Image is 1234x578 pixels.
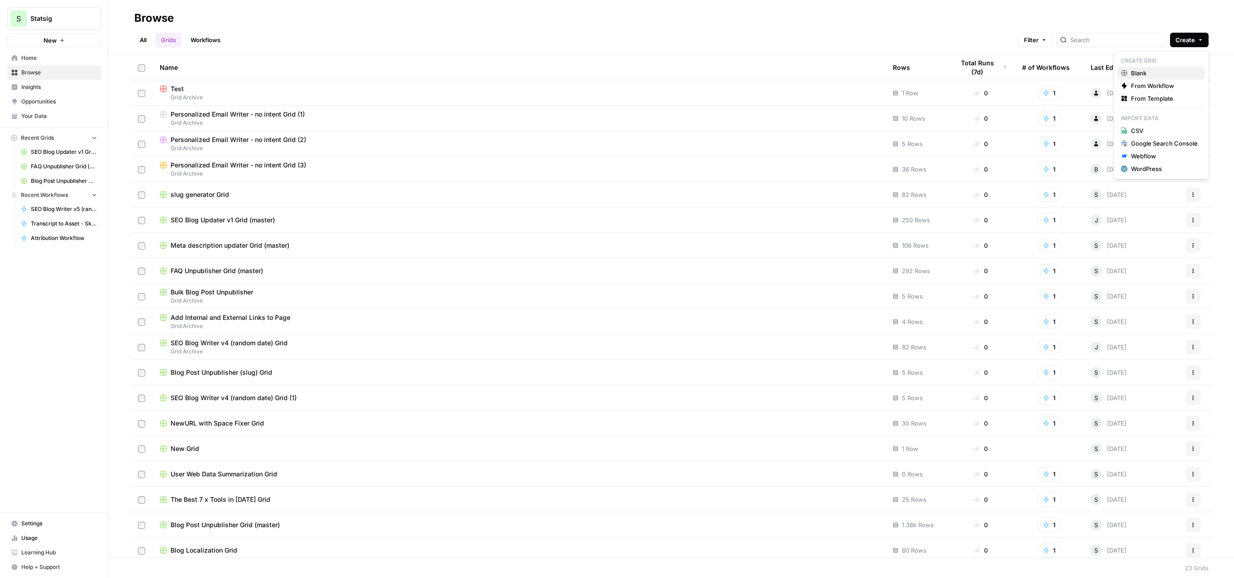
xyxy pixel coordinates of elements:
[7,109,101,123] a: Your Data
[1091,392,1126,403] div: [DATE]
[1037,518,1062,532] button: 1
[31,220,97,228] span: Transcript to Asset - Skye (vNewModel)
[1094,292,1098,301] span: S
[954,88,1008,98] div: 0
[17,159,101,174] a: FAQ Unpublisher Grid (master)
[1091,265,1126,276] div: [DATE]
[156,33,181,47] a: Grids
[160,520,878,529] a: Blog Post Unpublisher Grid (master)
[1037,340,1062,354] button: 1
[1094,317,1098,326] span: S
[171,135,306,144] span: Personalized Email Writer - no intent Grid (2)
[1170,33,1209,47] button: Create
[1037,86,1062,100] button: 1
[1018,33,1053,47] button: Filter
[171,495,270,504] span: The Best 7 x Tools in [DATE] Grid
[1091,545,1126,556] div: [DATE]
[954,317,1008,326] div: 0
[1091,494,1126,505] div: [DATE]
[160,84,878,102] a: TestGrid Archive
[1091,443,1126,454] div: [DATE]
[1094,266,1098,275] span: S
[160,288,878,305] a: Bulk Blog Post UnpublisherGrid Archive
[7,7,101,30] button: Workspace: Statsig
[171,266,263,275] span: FAQ Unpublisher Grid (master)
[171,161,306,170] span: Personalized Email Writer - no intent Grid (3)
[21,69,97,77] span: Browse
[954,139,1008,148] div: 0
[1037,492,1062,507] button: 1
[7,131,101,145] button: Recent Grids
[160,190,878,199] a: slug generator Grid
[171,546,237,555] span: Blog Localization Grid
[1094,470,1098,479] span: S
[1091,418,1126,429] div: [DATE]
[7,516,101,531] a: Settings
[1094,190,1098,199] span: S
[160,93,878,102] span: Grid Archive
[1091,342,1126,353] div: [DATE]
[1037,213,1062,227] button: 1
[160,161,878,178] a: Personalized Email Writer - no intent Grid (3)Grid Archive
[1094,241,1098,250] span: S
[954,190,1008,199] div: 0
[1091,519,1126,530] div: [DATE]
[1131,94,1198,103] span: From Template
[171,313,290,322] span: Add Internal and External Links to Page
[1022,55,1070,80] div: # of Workflows
[17,145,101,159] a: SEO Blog Updater v1 Grid (master)
[902,241,929,250] span: 106 Rows
[1037,543,1062,558] button: 1
[954,419,1008,428] div: 0
[1131,69,1198,78] span: Blank
[7,531,101,545] a: Usage
[21,98,97,106] span: Opportunities
[954,495,1008,504] div: 0
[160,419,878,428] a: NewURL with Space Fixer Grid
[902,419,926,428] span: 30 Rows
[160,338,878,356] a: SEO Blog Writer v4 (random date) GridGrid Archive
[1091,88,1126,98] div: [DATE]
[7,94,101,109] a: Opportunities
[954,266,1008,275] div: 0
[1094,546,1098,555] span: S
[1091,189,1126,200] div: [DATE]
[31,148,97,156] span: SEO Blog Updater v1 Grid (master)
[160,313,878,330] a: Add Internal and External Links to PageGrid Archive
[1091,113,1126,124] div: [DATE]
[1037,187,1062,202] button: 1
[1175,35,1195,44] span: Create
[171,84,184,93] span: Test
[902,216,930,225] span: 250 Rows
[1037,467,1062,481] button: 1
[171,520,280,529] span: Blog Post Unpublisher Grid (master)
[902,520,934,529] span: 1.38k Rows
[1037,162,1062,176] button: 1
[902,139,923,148] span: 5 Rows
[7,80,101,94] a: Insights
[1091,291,1126,302] div: [DATE]
[160,368,878,377] a: Blog Post Unpublisher (slug) Grid
[171,393,297,402] span: SEO Blog Writer v4 (random date) Grid (1)
[1070,35,1162,44] input: Search
[21,534,97,542] span: Usage
[17,174,101,188] a: Blog Post Unpublisher Grid (master)
[185,33,226,47] a: Workflows
[954,520,1008,529] div: 0
[1094,520,1098,529] span: S
[160,444,878,453] a: New Grid
[160,322,878,330] span: Grid Archive
[954,546,1008,555] div: 0
[1037,238,1062,253] button: 1
[171,338,288,348] span: SEO Blog Writer v4 (random date) Grid
[160,348,878,356] span: Grid Archive
[1094,495,1098,504] span: S
[7,65,101,80] a: Browse
[160,470,878,479] a: User Web Data Summarization Grid
[1131,164,1198,173] div: WordPress
[902,114,925,123] span: 10 Rows
[902,266,930,275] span: 292 Rows
[1024,35,1038,44] span: Filter
[160,119,878,127] span: Grid Archive
[171,470,277,479] span: User Web Data Summarization Grid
